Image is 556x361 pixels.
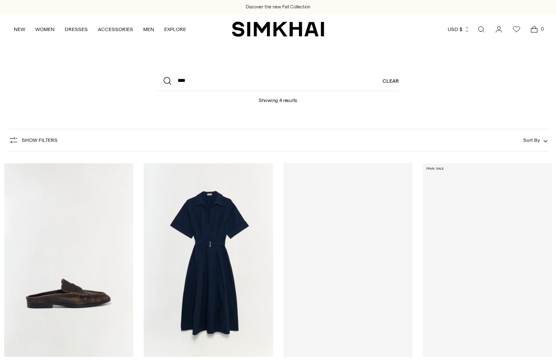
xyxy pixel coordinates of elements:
[526,21,543,38] a: Open cart modal
[164,20,186,39] a: EXPLORE
[232,21,324,37] a: SIMKHAI
[246,4,310,10] a: Discover the new Fall Collection
[143,20,154,39] a: MEN
[423,163,552,357] a: Deanna Cotton Midi Dress
[508,21,525,38] a: Wishlist
[98,20,133,39] a: ACCESSORIES
[383,71,399,91] a: Clear
[157,71,178,91] button: Search
[144,163,273,357] a: Deanna Cotton Midi Dress
[4,163,133,357] a: Dean Leather Loafer
[523,137,540,143] span: Sort By
[523,136,548,145] button: Sort By
[283,163,412,357] a: Deanna Belted Dress
[22,137,58,143] span: Show Filters
[14,20,25,39] a: NEW
[35,20,55,39] a: WOMEN
[65,20,88,39] a: DRESSES
[259,91,297,103] h1: Showing 4 results
[8,133,58,147] button: Show Filters
[473,21,490,38] a: Open search modal
[448,20,470,39] button: USD $
[490,21,507,38] a: Go to the account page
[538,25,546,33] span: 0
